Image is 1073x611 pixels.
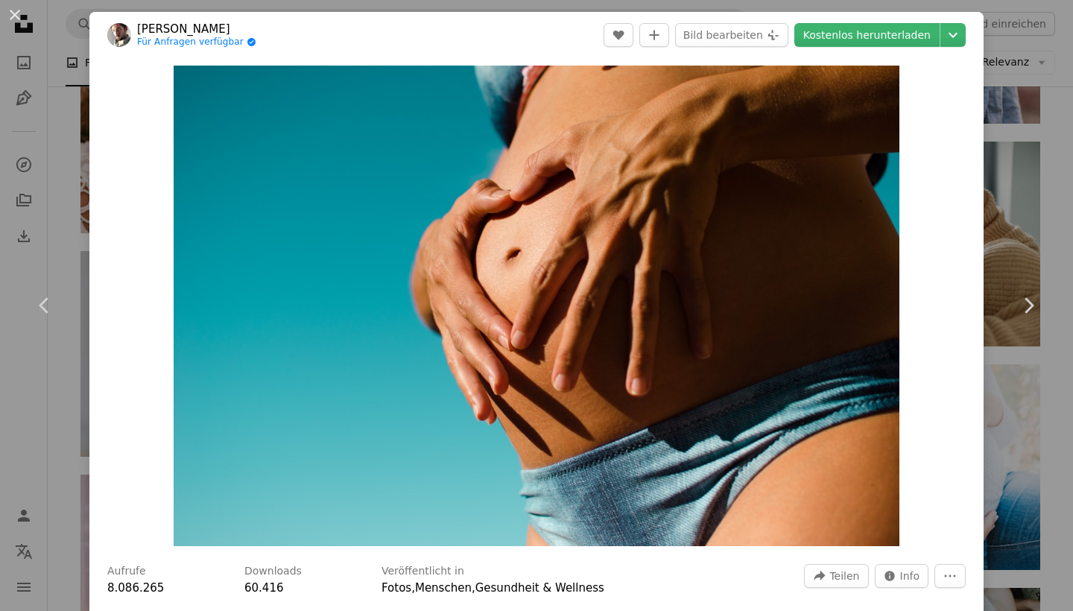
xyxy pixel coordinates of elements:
img: Nahaufnahme einer schwangeren Frau mit blauem Höschen [174,66,899,546]
a: Für Anfragen verfügbar [137,37,256,48]
button: Downloadgröße auswählen [940,23,966,47]
img: Zum Profil von Ignacio Campo [107,23,131,47]
h3: Aufrufe [107,564,146,579]
a: Kostenlos herunterladen [794,23,940,47]
button: Statistiken zu diesem Bild [875,564,929,588]
a: Fotos [382,581,411,595]
span: Info [900,565,920,587]
span: , [411,581,415,595]
button: Zu Kollektion hinzufügen [639,23,669,47]
span: 8.086.265 [107,581,164,595]
span: , [472,581,475,595]
span: 60.416 [244,581,284,595]
span: Teilen [829,565,859,587]
h3: Downloads [244,564,302,579]
a: Weiter [984,234,1073,377]
button: Bild bearbeiten [675,23,788,47]
button: Weitere Aktionen [934,564,966,588]
a: [PERSON_NAME] [137,22,256,37]
button: Dieses Bild heranzoomen [174,66,899,546]
button: Dieses Bild teilen [804,564,868,588]
h3: Veröffentlicht in [382,564,464,579]
a: Gesundheit & Wellness [475,581,604,595]
button: Gefällt mir [604,23,633,47]
a: Menschen [415,581,472,595]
